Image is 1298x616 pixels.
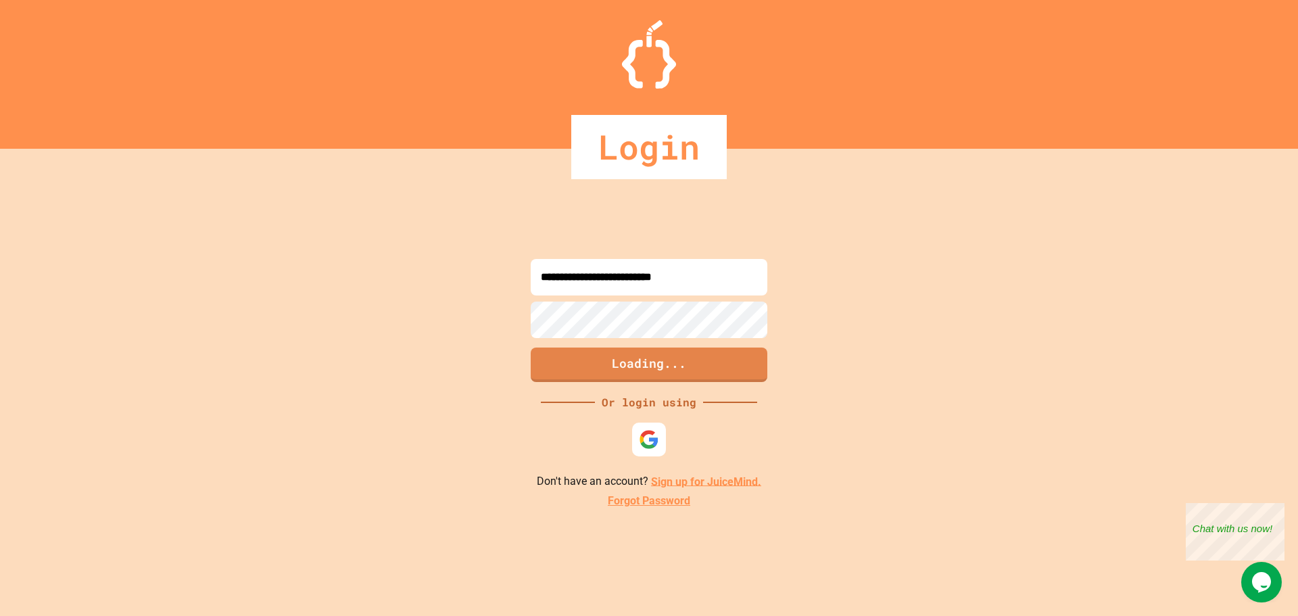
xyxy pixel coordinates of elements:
[651,475,761,488] a: Sign up for JuiceMind.
[1186,503,1284,561] iframe: chat widget
[639,429,659,450] img: google-icon.svg
[537,473,761,490] p: Don't have an account?
[571,115,727,179] div: Login
[1241,562,1284,602] iframe: chat widget
[622,20,676,89] img: Logo.svg
[531,348,767,382] button: Loading...
[608,493,690,509] a: Forgot Password
[595,394,703,410] div: Or login using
